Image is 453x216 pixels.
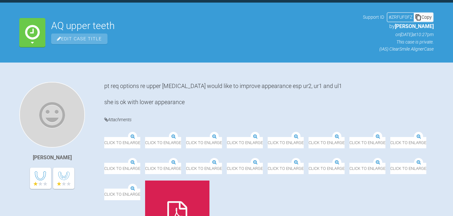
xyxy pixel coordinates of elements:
[51,34,107,44] span: Edit Case Title
[104,116,434,124] h4: Attachments
[145,137,181,148] span: Click to enlarge
[227,137,263,148] span: Click to enlarge
[104,155,148,163] img: DSC_0020.JPG
[104,82,434,106] div: pt req options re upper [MEDICAL_DATA] would like to improve appearance esp ur2, ur1 and ul1 she ...
[309,129,352,137] img: DSC_0033.JPG
[201,163,237,174] span: Click to enlarge
[365,163,401,174] span: Click to enlarge
[153,163,197,174] span: Click to enlarge
[363,22,434,31] p: by
[186,137,222,148] span: Click to enlarge
[363,14,384,21] span: Support ID
[357,137,393,148] span: Click to enlarge
[104,189,148,200] span: Click to enlarge
[51,21,357,31] h2: AQ upper teeth
[309,137,352,148] span: Click to enlarge
[104,181,148,189] img: DSC_0021.JPG
[268,137,304,148] span: Click to enlarge
[104,163,148,174] span: Click to enlarge
[363,31,434,38] p: on [DATE] at 10:27pm
[194,189,230,200] span: Click to enlarge
[363,38,434,45] p: This case is private.
[242,163,278,174] span: Click to enlarge
[324,163,360,174] span: Click to enlarge
[387,14,414,21] div: # ZRFUF0FZ
[19,82,85,148] img: Alistair lim
[104,137,140,148] span: Click to enlarge
[153,155,197,163] img: DSC_0022.JPG
[283,163,319,174] span: Click to enlarge
[414,13,433,21] div: Copy
[395,23,434,29] span: [PERSON_NAME]
[153,189,189,200] span: Click to enlarge
[363,45,434,53] p: (IAS) ClearSmile Aligner Case
[33,153,72,162] div: [PERSON_NAME]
